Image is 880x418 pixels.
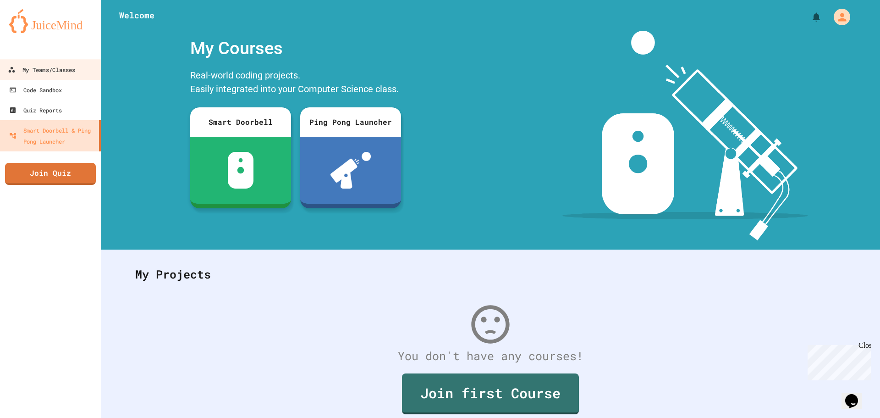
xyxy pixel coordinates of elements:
[562,31,808,240] img: banner-image-my-projects.png
[804,341,871,380] iframe: chat widget
[824,6,852,28] div: My Account
[402,373,579,414] a: Join first Course
[126,256,855,292] div: My Projects
[330,152,371,189] img: ppl-with-ball.png
[8,64,75,76] div: My Teams/Classes
[9,125,95,147] div: Smart Doorbell & Ping Pong Launcher
[794,9,824,25] div: My Notifications
[228,152,254,189] img: sdb-white.svg
[5,163,96,185] a: Join Quiz
[186,66,406,100] div: Real-world coding projects. Easily integrated into your Computer Science class.
[300,107,401,137] div: Ping Pong Launcher
[9,9,92,33] img: logo-orange.svg
[4,4,63,58] div: Chat with us now!Close
[186,31,406,66] div: My Courses
[9,105,62,116] div: Quiz Reports
[190,107,291,137] div: Smart Doorbell
[9,84,62,95] div: Code Sandbox
[126,347,855,365] div: You don't have any courses!
[841,381,871,409] iframe: chat widget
